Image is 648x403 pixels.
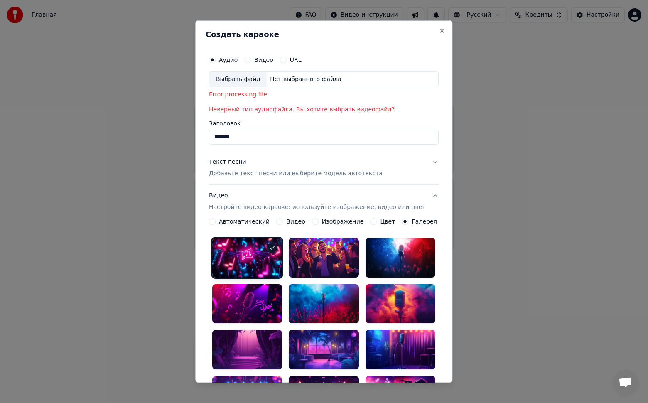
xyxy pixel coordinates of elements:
label: Изображение [322,218,364,224]
label: Видео [286,218,305,224]
div: Видео [209,191,425,211]
label: Галерея [412,218,437,224]
div: Нет выбранного файла [267,75,345,84]
p: Настройте видео караоке: используйте изображение, видео или цвет [209,203,425,211]
label: URL [290,57,302,63]
button: ВидеоНастройте видео караоке: используйте изображение, видео или цвет [209,184,439,218]
h2: Создать караоке [206,31,442,38]
div: Текст песни [209,157,246,166]
label: Видео [254,57,273,63]
label: Заголовок [209,120,439,126]
p: Неверный тип аудиофайла. Вы хотите выбрать видеофайл? [209,105,439,113]
label: Автоматический [219,218,270,224]
button: Текст песниДобавьте текст песни или выберите модель автотекста [209,151,439,184]
label: Аудио [219,57,238,63]
p: Добавьте текст песни или выберите модель автотекста [209,169,383,177]
label: Цвет [380,218,395,224]
div: Error processing file [209,90,439,98]
div: Выбрать файл [209,72,267,87]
